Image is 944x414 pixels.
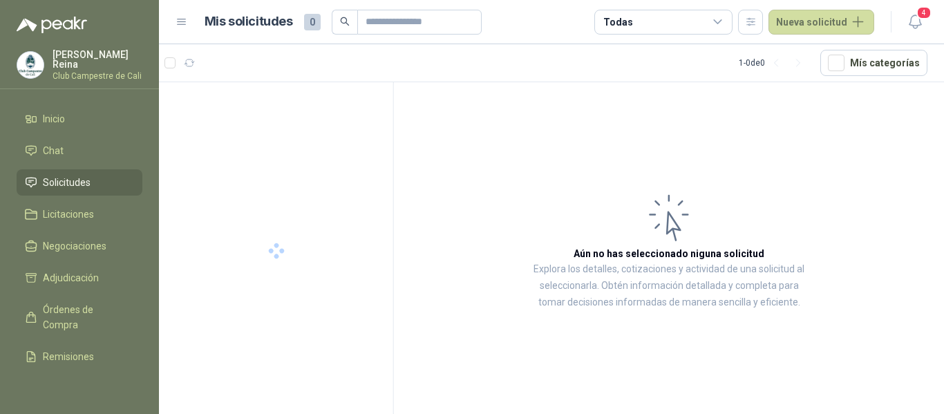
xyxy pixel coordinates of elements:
a: Inicio [17,106,142,132]
span: Licitaciones [43,207,94,222]
span: search [340,17,350,26]
button: Nueva solicitud [768,10,874,35]
a: Solicitudes [17,169,142,196]
a: Órdenes de Compra [17,297,142,338]
span: Inicio [43,111,65,126]
button: Mís categorías [820,50,927,76]
div: Todas [603,15,632,30]
button: 4 [903,10,927,35]
h3: Aún no has seleccionado niguna solicitud [574,246,764,261]
a: Chat [17,138,142,164]
p: Club Campestre de Cali [53,72,142,80]
a: Licitaciones [17,201,142,227]
img: Company Logo [17,52,44,78]
a: Adjudicación [17,265,142,291]
img: Logo peakr [17,17,87,33]
span: Solicitudes [43,175,91,190]
a: Configuración [17,375,142,402]
span: Adjudicación [43,270,99,285]
span: Remisiones [43,349,94,364]
div: 1 - 0 de 0 [739,52,809,74]
span: Negociaciones [43,238,106,254]
a: Remisiones [17,344,142,370]
span: Órdenes de Compra [43,302,129,332]
span: Chat [43,143,64,158]
p: [PERSON_NAME] Reina [53,50,142,69]
h1: Mis solicitudes [205,12,293,32]
p: Explora los detalles, cotizaciones y actividad de una solicitud al seleccionarla. Obtén informaci... [532,261,806,311]
span: 4 [916,6,932,19]
span: 0 [304,14,321,30]
a: Negociaciones [17,233,142,259]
